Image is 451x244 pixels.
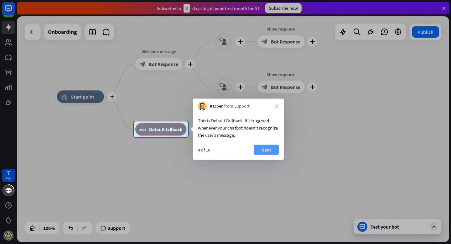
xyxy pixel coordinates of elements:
[198,117,279,139] div: This is Default Fallback. It’s triggered whenever your chatbot doesn't recognize the user’s message.
[254,145,279,155] button: Next
[5,3,24,21] button: Open LiveChat chat widget
[210,103,223,109] span: Kacper
[275,104,279,108] i: close
[139,126,146,132] i: block_fallback
[198,147,210,153] div: 4 of 10
[149,126,182,132] span: Default fallback
[224,103,250,109] span: from Support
